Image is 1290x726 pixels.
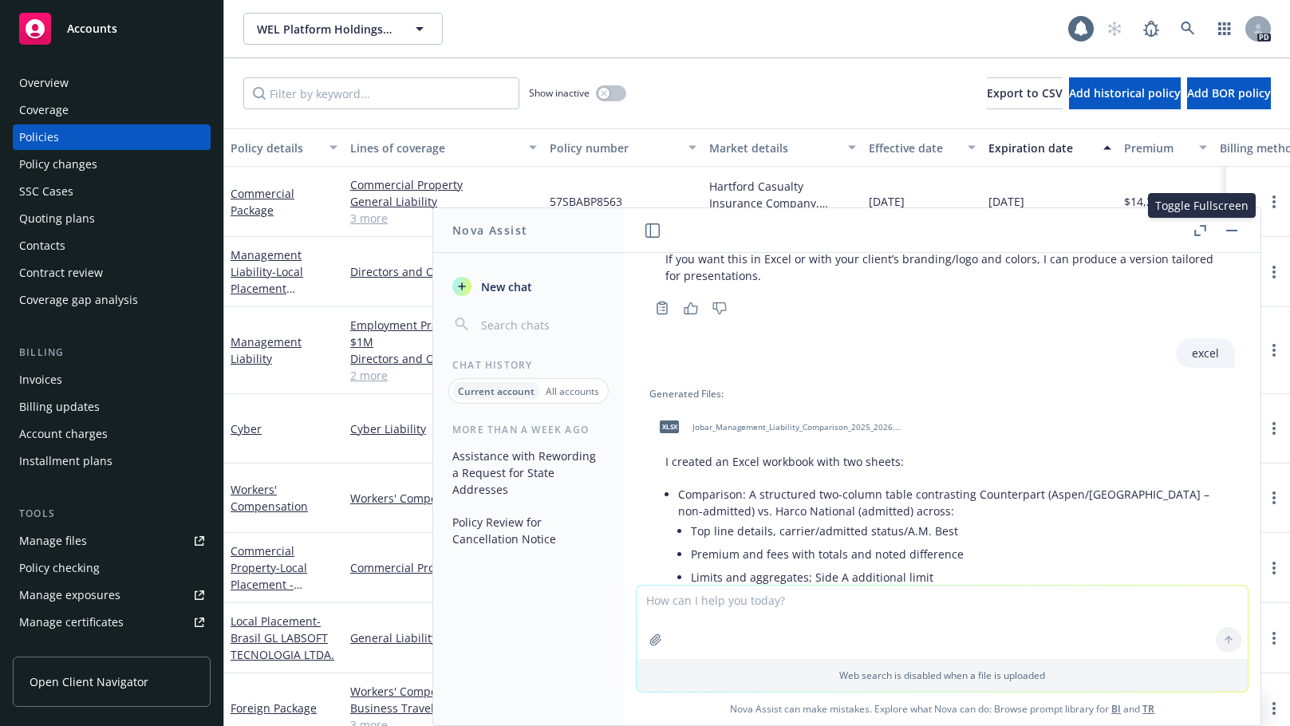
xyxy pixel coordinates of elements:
[13,555,211,581] a: Policy checking
[350,263,537,280] a: Directors and Officers - Brazil D&O
[1192,345,1219,361] p: excel
[1069,77,1181,109] button: Add historical policy
[13,206,211,231] a: Quoting plans
[433,358,624,372] div: Chat History
[350,490,537,507] a: Workers' Compensation
[13,97,211,123] a: Coverage
[243,77,519,109] input: Filter by keyword...
[655,301,669,315] svg: Copy to clipboard
[529,86,590,100] span: Show inactive
[1209,13,1241,45] a: Switch app
[1099,13,1130,45] a: Start snowing
[231,560,331,659] span: - Local Placement - [GEOGRAPHIC_DATA] Property - LABSOFT TECNOLOGIA LTDA
[1148,193,1256,218] div: Toggle Fullscreen
[350,629,537,646] a: General Liability
[13,260,211,286] a: Contract review
[1264,192,1284,211] a: more
[344,128,543,167] button: Lines of coverage
[1187,85,1271,101] span: Add BOR policy
[1172,13,1204,45] a: Search
[19,179,73,204] div: SSC Cases
[19,233,65,258] div: Contacts
[19,152,97,177] div: Policy changes
[1135,13,1167,45] a: Report a Bug
[231,482,308,514] a: Workers' Compensation
[703,128,862,167] button: Market details
[350,350,537,367] a: Directors and Officers - $3M
[350,700,537,716] a: Business Travel Accident
[19,528,87,554] div: Manage files
[231,334,302,366] a: Management Liability
[67,22,117,35] span: Accounts
[691,543,1219,566] li: Premium and fees with totals and noted difference
[1264,341,1284,360] a: more
[433,423,624,436] div: More than a week ago
[19,206,95,231] div: Quoting plans
[13,394,211,420] a: Billing updates
[13,124,211,150] a: Policies
[19,637,100,662] div: Manage claims
[550,193,622,210] span: 57SBABP8563
[13,448,211,474] a: Installment plans
[1264,629,1284,648] a: more
[19,394,100,420] div: Billing updates
[1142,702,1154,716] a: TR
[987,85,1063,101] span: Export to CSV
[13,345,211,361] div: Billing
[13,582,211,608] a: Manage exposures
[691,519,1219,543] li: Top line details, carrier/admitted status/A.M. Best
[550,140,679,156] div: Policy number
[446,272,611,301] button: New chat
[231,543,331,659] a: Commercial Property
[988,193,1024,210] span: [DATE]
[19,421,108,447] div: Account charges
[350,176,537,193] a: Commercial Property
[1118,128,1213,167] button: Premium
[224,128,344,167] button: Policy details
[13,233,211,258] a: Contacts
[478,278,532,295] span: New chat
[982,128,1118,167] button: Expiration date
[13,528,211,554] a: Manage files
[231,614,334,662] span: - Brasil GL LABSOFT TECNOLOGIA LTDA.
[678,486,1219,519] p: Comparison: A structured two-column table contrasting Counterpart (Aspen/[GEOGRAPHIC_DATA] – non-...
[19,124,59,150] div: Policies
[350,140,519,156] div: Lines of coverage
[1233,192,1252,211] a: circleInformation
[709,140,838,156] div: Market details
[691,566,1219,589] li: Limits and aggregates; Side A additional limit
[13,152,211,177] a: Policy changes
[13,421,211,447] a: Account charges
[665,453,1219,470] p: I created an Excel workbook with two sheets:
[19,260,103,286] div: Contract review
[1264,262,1284,282] a: more
[243,13,443,45] button: WEL Platform Holdings, L.P.
[19,97,69,123] div: Coverage
[446,509,611,552] button: Policy Review for Cancellation Notice
[350,317,537,350] a: Employment Practices Liability - $1M
[13,610,211,635] a: Manage certificates
[19,70,69,96] div: Overview
[231,700,317,716] a: Foreign Package
[13,179,211,204] a: SSC Cases
[231,247,331,329] a: Management Liability
[709,178,856,211] div: Hartford Casualty Insurance Company, Hartford Insurance Group
[350,559,537,576] a: Commercial Property
[1124,193,1182,210] span: $14,255.00
[649,387,1235,400] div: Generated Files:
[13,367,211,393] a: Invoices
[19,367,62,393] div: Invoices
[478,314,605,336] input: Search chats
[1264,419,1284,438] a: more
[1264,558,1284,578] a: more
[707,297,732,319] button: Thumbs down
[1187,77,1271,109] button: Add BOR policy
[452,222,527,239] h1: Nova Assist
[19,448,112,474] div: Installment plans
[13,70,211,96] a: Overview
[630,692,1254,725] span: Nova Assist can make mistakes. Explore what Nova can do: Browse prompt library for and
[30,673,148,690] span: Open Client Navigator
[231,264,331,329] span: - Local Placement [GEOGRAPHIC_DATA]
[987,77,1063,109] button: Export to CSV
